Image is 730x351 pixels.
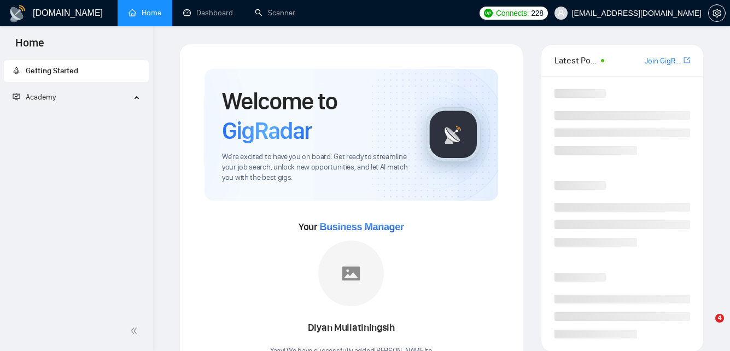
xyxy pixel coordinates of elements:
[26,92,56,102] span: Academy
[684,56,690,65] span: export
[426,107,481,162] img: gigradar-logo.png
[484,9,493,17] img: upwork-logo.png
[13,92,56,102] span: Academy
[299,221,404,233] span: Your
[715,314,724,323] span: 4
[255,8,295,17] a: searchScanner
[4,60,149,82] li: Getting Started
[13,93,20,101] span: fund-projection-screen
[222,152,408,183] span: We're excited to have you on board. Get ready to streamline your job search, unlock new opportuni...
[222,116,312,145] span: GigRadar
[496,7,529,19] span: Connects:
[26,66,78,75] span: Getting Started
[9,5,26,22] img: logo
[319,221,404,232] span: Business Manager
[554,54,598,67] span: Latest Posts from the GigRadar Community
[7,35,53,58] span: Home
[684,55,690,66] a: export
[708,4,726,22] button: setting
[183,8,233,17] a: dashboardDashboard
[693,314,719,340] iframe: Intercom live chat
[531,7,543,19] span: 228
[129,8,161,17] a: homeHome
[130,325,141,336] span: double-left
[270,319,433,337] div: Diyan Muliatiningsih
[318,241,384,306] img: placeholder.png
[557,9,565,17] span: user
[222,86,408,145] h1: Welcome to
[709,9,725,17] span: setting
[13,67,20,74] span: rocket
[708,9,726,17] a: setting
[645,55,681,67] a: Join GigRadar Slack Community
